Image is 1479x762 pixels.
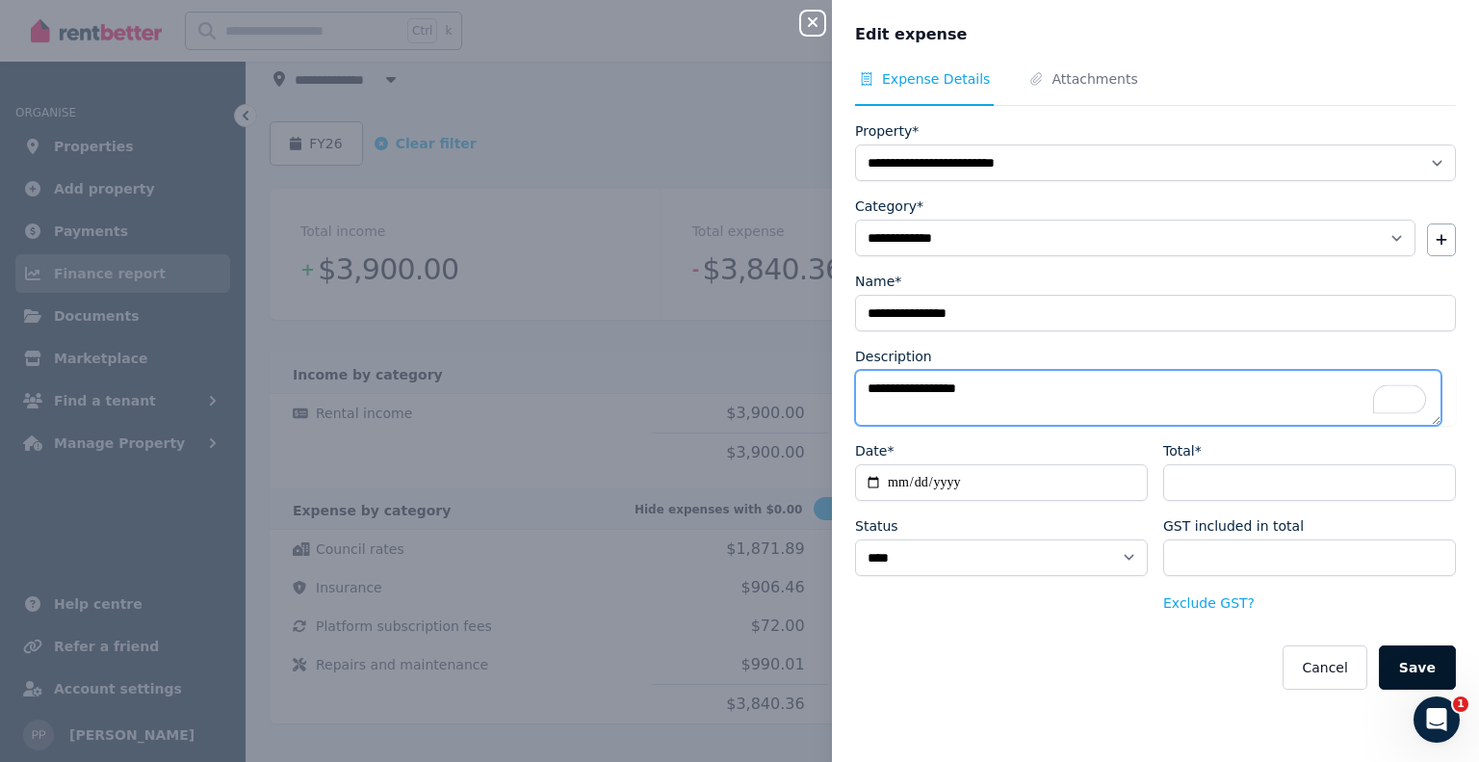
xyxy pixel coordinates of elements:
[1163,593,1255,613] button: Exclude GST?
[855,121,919,141] label: Property*
[1283,645,1366,690] button: Cancel
[1163,516,1304,536] label: GST included in total
[1051,69,1137,89] span: Attachments
[855,441,894,460] label: Date*
[855,197,923,216] label: Category*
[855,69,1456,106] nav: Tabs
[855,516,898,536] label: Status
[1379,645,1456,690] button: Save
[882,69,990,89] span: Expense Details
[855,272,901,291] label: Name*
[1453,696,1468,712] span: 1
[855,347,932,366] label: Description
[1163,441,1202,460] label: Total*
[1414,696,1460,743] iframe: Intercom live chat
[855,370,1441,426] textarea: To enrich screen reader interactions, please activate Accessibility in Grammarly extension settings
[855,23,967,46] span: Edit expense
